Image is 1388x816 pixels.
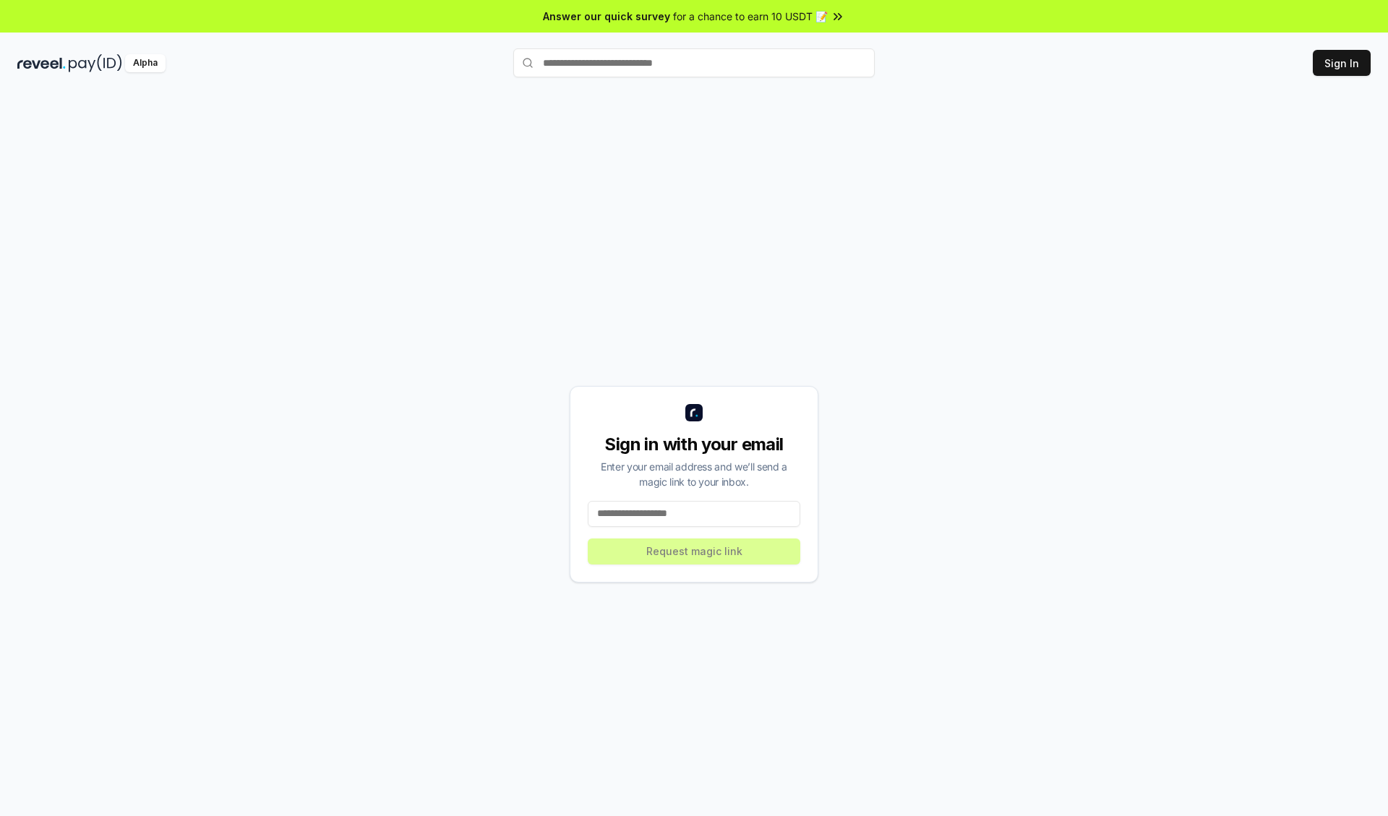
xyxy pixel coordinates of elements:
img: pay_id [69,54,122,72]
img: logo_small [685,404,703,421]
div: Alpha [125,54,166,72]
button: Sign In [1313,50,1371,76]
img: reveel_dark [17,54,66,72]
span: Answer our quick survey [543,9,670,24]
span: for a chance to earn 10 USDT 📝 [673,9,828,24]
div: Sign in with your email [588,433,800,456]
div: Enter your email address and we’ll send a magic link to your inbox. [588,459,800,489]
